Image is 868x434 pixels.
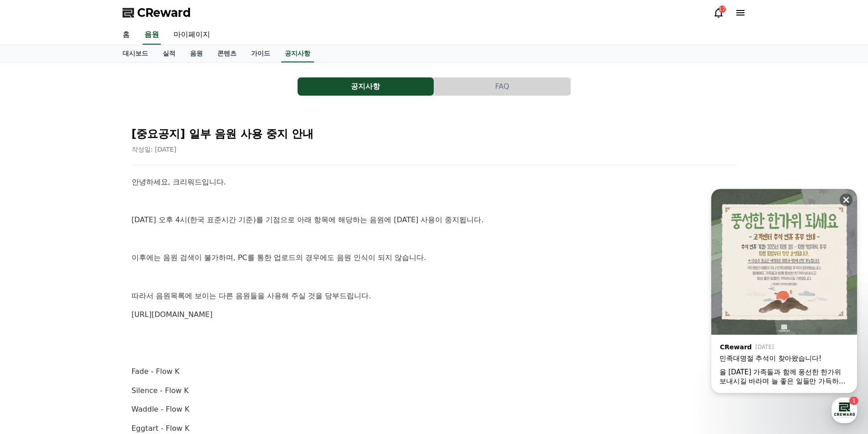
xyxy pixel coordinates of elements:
[3,289,60,311] a: 홈
[166,26,217,45] a: 마이페이지
[281,45,314,62] a: 공지사항
[132,290,737,302] p: 따라서 음원목록에 보이는 다른 음원들을 사용해 주실 것을 당부드립니다.
[244,45,277,62] a: 가이드
[115,26,137,45] a: 홈
[132,127,737,141] h2: [중요공지] 일부 음원 사용 중지 안내
[132,214,737,226] p: [DATE] 오후 4시(한국 표준시간 기준)를 기점으로 아래 항목에 해당하는 음원에 [DATE] 사용이 중지됩니다.
[60,289,118,311] a: 1대화
[132,366,737,378] p: Fade - Flow K
[183,45,210,62] a: 음원
[132,252,737,264] p: 이후에는 음원 검색이 불가하며, PC를 통한 업로드의 경우에도 음원 인식이 되지 않습니다.
[434,77,570,96] button: FAQ
[92,288,96,296] span: 1
[132,176,737,188] p: 안녕하세요, 크리워드입니다.
[123,5,191,20] a: CReward
[155,45,183,62] a: 실적
[713,7,724,18] a: 17
[118,289,175,311] a: 설정
[298,77,434,96] button: 공지사항
[143,26,161,45] a: 음원
[132,310,213,319] a: [URL][DOMAIN_NAME]
[137,5,191,20] span: CReward
[115,45,155,62] a: 대시보드
[132,403,737,415] p: Waddle - Flow K
[434,77,571,96] a: FAQ
[719,5,726,13] div: 17
[132,385,737,397] p: Silence - Flow K
[210,45,244,62] a: 콘텐츠
[141,302,152,310] span: 설정
[132,146,177,153] span: 작성일: [DATE]
[29,302,34,310] span: 홈
[83,303,94,310] span: 대화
